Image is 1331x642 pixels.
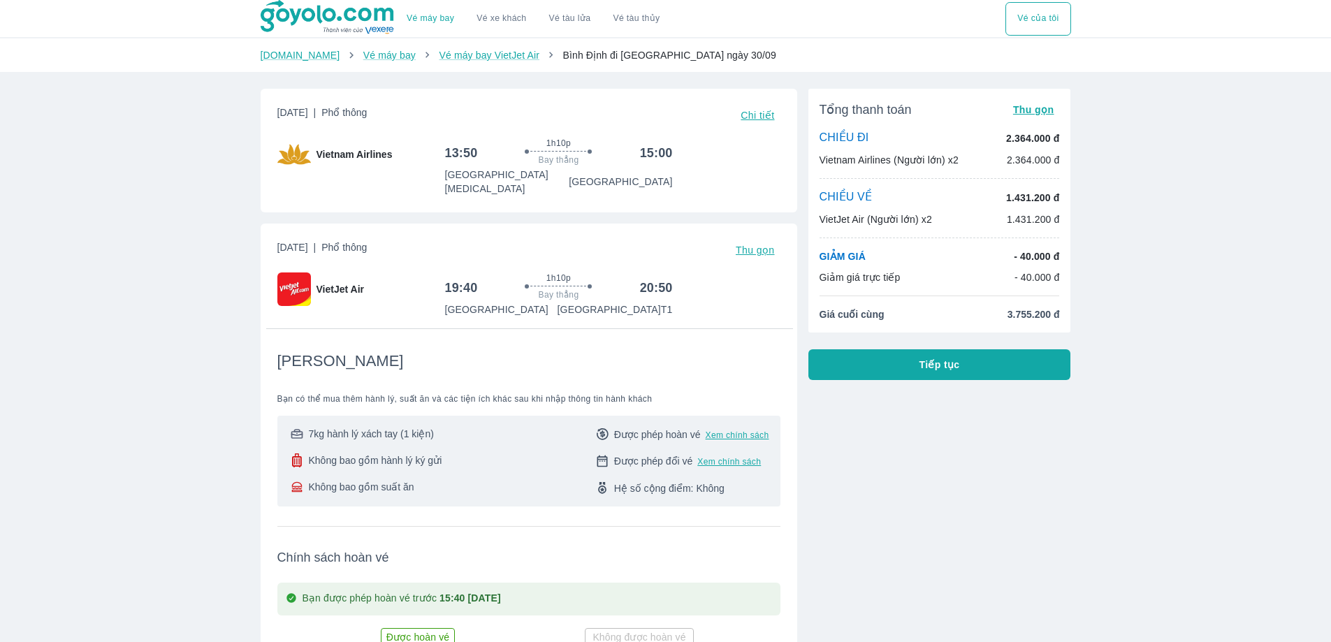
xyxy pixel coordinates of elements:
[538,2,602,36] a: Vé tàu lửa
[697,456,761,467] button: Xem chính sách
[1008,100,1060,119] button: Thu gọn
[277,393,780,404] span: Bạn có thể mua thêm hành lý, suất ăn và các tiện ích khác sau khi nhập thông tin hành khách
[820,270,901,284] p: Giảm giá trực tiếp
[640,279,673,296] h6: 20:50
[736,245,775,256] span: Thu gọn
[569,175,672,189] p: [GEOGRAPHIC_DATA]
[546,272,571,284] span: 1h10p
[321,242,367,253] span: Phổ thông
[919,358,960,372] span: Tiếp tục
[308,480,414,494] span: Không bao gồm suất ăn
[730,240,780,260] button: Thu gọn
[277,351,404,371] span: [PERSON_NAME]
[363,50,416,61] a: Vé máy bay
[444,145,477,161] h6: 13:50
[261,48,1071,62] nav: breadcrumb
[439,592,501,604] strong: 15:40 [DATE]
[477,13,526,24] a: Vé xe khách
[407,13,454,24] a: Vé máy bay
[1013,104,1054,115] span: Thu gọn
[602,2,671,36] button: Vé tàu thủy
[308,427,433,441] span: 7kg hành lý xách tay (1 kiện)
[706,430,769,441] button: Xem chính sách
[261,50,340,61] a: [DOMAIN_NAME]
[277,549,780,566] span: Chính sách hoàn vé
[539,289,579,300] span: Bay thẳng
[314,107,317,118] span: |
[614,428,701,442] span: Được phép hoàn vé
[1006,131,1059,145] p: 2.364.000 đ
[317,282,364,296] span: VietJet Air
[314,242,317,253] span: |
[444,168,569,196] p: [GEOGRAPHIC_DATA] [MEDICAL_DATA]
[558,302,673,316] p: [GEOGRAPHIC_DATA] T1
[539,154,579,166] span: Bay thẳng
[1005,2,1070,36] button: Vé của tôi
[317,147,393,161] span: Vietnam Airlines
[1005,2,1070,36] div: choose transportation mode
[820,190,873,205] p: CHIỀU VỀ
[1014,270,1060,284] p: - 40.000 đ
[1008,307,1060,321] span: 3.755.200 đ
[277,105,368,125] span: [DATE]
[820,153,959,167] p: Vietnam Airlines (Người lớn) x2
[303,591,501,607] p: Bạn được phép hoàn vé trước
[735,105,780,125] button: Chi tiết
[614,481,725,495] span: Hệ số cộng điểm: Không
[741,110,774,121] span: Chi tiết
[308,453,442,467] span: Không bao gồm hành lý ký gửi
[820,131,869,146] p: CHIỀU ĐI
[444,279,477,296] h6: 19:40
[395,2,671,36] div: choose transportation mode
[820,101,912,118] span: Tổng thanh toán
[1007,153,1060,167] p: 2.364.000 đ
[562,50,776,61] span: Bình Định đi [GEOGRAPHIC_DATA] ngày 30/09
[808,349,1071,380] button: Tiếp tục
[546,138,571,149] span: 1h10p
[444,302,548,316] p: [GEOGRAPHIC_DATA]
[820,249,866,263] p: GIẢM GIÁ
[640,145,673,161] h6: 15:00
[820,307,885,321] span: Giá cuối cùng
[277,240,368,260] span: [DATE]
[1006,191,1059,205] p: 1.431.200 đ
[1007,212,1060,226] p: 1.431.200 đ
[614,454,693,468] span: Được phép đổi vé
[439,50,539,61] a: Vé máy bay VietJet Air
[321,107,367,118] span: Phổ thông
[820,212,932,226] p: VietJet Air (Người lớn) x2
[1014,249,1059,263] p: - 40.000 đ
